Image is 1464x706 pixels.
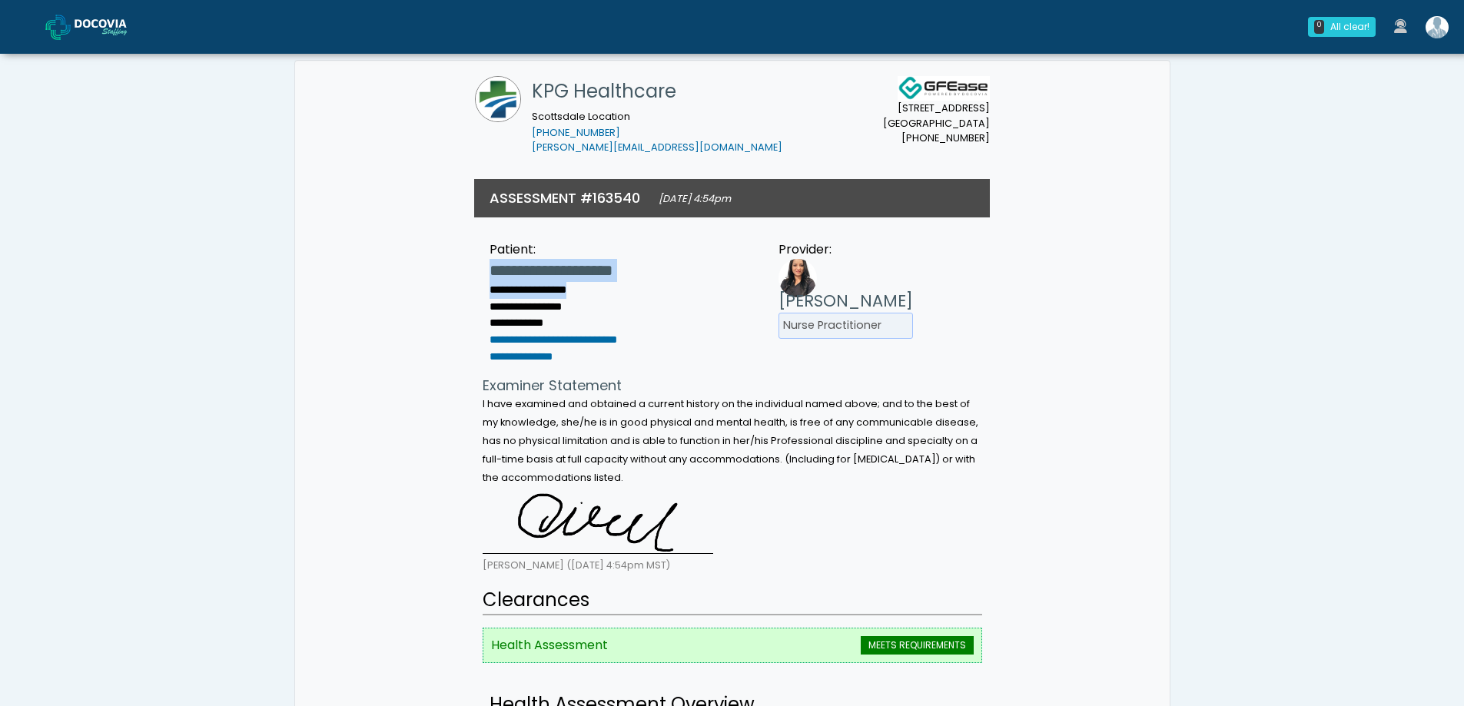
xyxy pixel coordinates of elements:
button: Open LiveChat chat widget [12,6,58,52]
li: Nurse Practitioner [778,313,913,339]
div: Provider: [778,240,913,259]
div: 0 [1314,20,1324,34]
a: [PERSON_NAME][EMAIL_ADDRESS][DOMAIN_NAME] [532,141,782,154]
small: [STREET_ADDRESS] [GEOGRAPHIC_DATA] [PHONE_NUMBER] [883,101,990,145]
img: Provider image [778,259,817,297]
h1: KPG Healthcare [532,76,782,107]
h3: [PERSON_NAME] [778,290,913,313]
small: I have examined and obtained a current history on the individual named above; and to the best of ... [483,397,978,484]
img: Erin Wiseman [1426,16,1449,38]
a: Docovia [45,2,151,51]
h4: Examiner Statement [483,377,982,394]
a: [PHONE_NUMBER] [532,126,620,139]
h2: Clearances [483,586,982,615]
div: All clear! [1330,20,1369,34]
small: Scottsdale Location [532,110,782,154]
img: Docovia [45,15,71,40]
img: TdKfJF0vybdOKcKEAAIIIIAAAggggAACCCCAAAIIIIAAAggggAACCCCAAAIIIIAAAggggAACCCCAAAIIIIAAAggggAACCCCAA... [483,492,713,554]
a: 0 All clear! [1299,11,1385,43]
img: KPG Healthcare [475,76,521,122]
span: MEETS REQUIREMENTS [861,636,974,655]
div: Patient: [490,240,663,259]
h3: ASSESSMENT #163540 [490,188,640,207]
img: Docovia Staffing Logo [898,76,990,101]
small: [DATE] 4:54pm [659,192,731,205]
small: [PERSON_NAME] ([DATE] 4:54pm MST) [483,559,670,572]
img: Docovia [75,19,151,35]
li: Health Assessment [483,628,982,663]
